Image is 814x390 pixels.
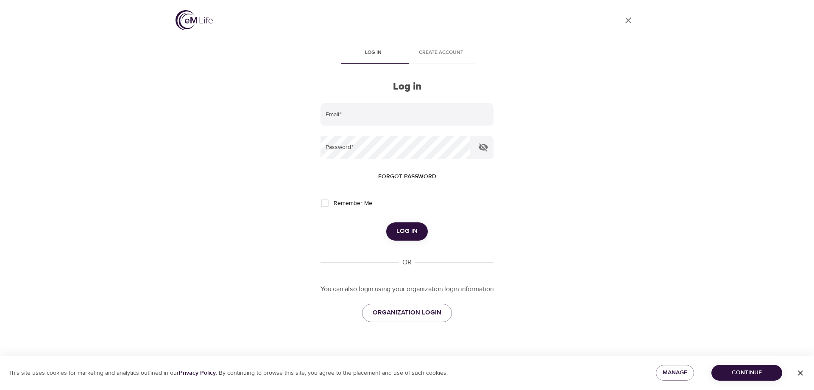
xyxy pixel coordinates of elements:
[176,10,213,30] img: logo
[334,199,372,208] span: Remember Me
[396,226,418,237] span: Log in
[378,171,436,182] span: Forgot password
[344,48,402,57] span: Log in
[362,304,452,322] a: ORGANIZATION LOGIN
[399,258,415,267] div: OR
[321,43,493,64] div: disabled tabs example
[663,368,687,378] span: Manage
[718,368,775,378] span: Continue
[375,169,440,185] button: Forgot password
[321,81,493,93] h2: Log in
[321,284,493,294] p: You can also login using your organization login information
[656,365,694,381] button: Manage
[373,307,441,318] span: ORGANIZATION LOGIN
[386,222,428,240] button: Log in
[412,48,470,57] span: Create account
[618,10,638,31] a: close
[179,369,216,377] a: Privacy Policy
[711,365,782,381] button: Continue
